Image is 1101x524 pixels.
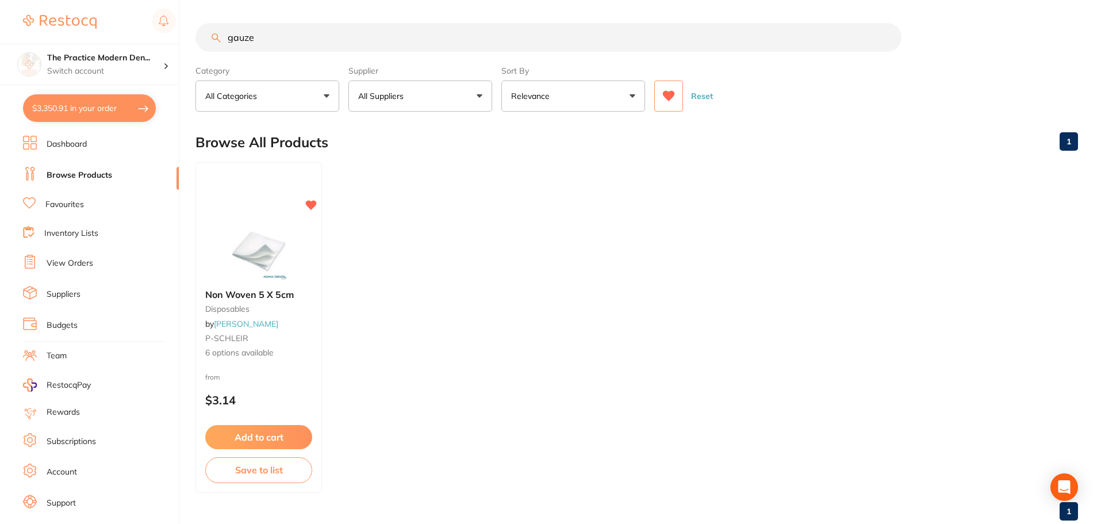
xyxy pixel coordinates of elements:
[47,498,76,509] a: Support
[688,81,716,112] button: Reset
[205,289,294,300] span: Non Woven 5 X 5cm
[195,66,339,76] label: Category
[47,52,163,64] h4: The Practice Modern Dentistry and Facial Aesthetics
[1060,130,1078,153] a: 1
[501,81,645,112] button: Relevance
[23,378,91,392] a: RestocqPay
[47,66,163,77] p: Switch account
[47,170,112,181] a: Browse Products
[205,304,312,313] small: disposables
[221,223,296,280] img: Non Woven 5 X 5cm
[205,319,278,329] span: by
[195,23,901,52] input: Search Products
[205,333,248,343] span: P-SCHLEIR
[47,320,78,331] a: Budgets
[44,228,98,239] a: Inventory Lists
[47,139,87,150] a: Dashboard
[45,199,84,211] a: Favourites
[205,289,312,300] b: Non Woven 5 X 5cm
[23,94,156,122] button: $3,350.91 in your order
[23,378,37,392] img: RestocqPay
[1050,473,1078,501] div: Open Intercom Messenger
[205,373,220,381] span: from
[511,90,554,102] p: Relevance
[348,81,492,112] button: All Suppliers
[205,457,312,483] button: Save to list
[501,66,645,76] label: Sort By
[205,393,312,407] p: $3.14
[205,425,312,449] button: Add to cart
[47,466,77,478] a: Account
[348,66,492,76] label: Supplier
[47,380,91,391] span: RestocqPay
[23,9,97,35] a: Restocq Logo
[47,407,80,418] a: Rewards
[47,350,67,362] a: Team
[195,135,328,151] h2: Browse All Products
[214,319,278,329] a: [PERSON_NAME]
[23,15,97,29] img: Restocq Logo
[18,53,41,76] img: The Practice Modern Dentistry and Facial Aesthetics
[47,289,80,300] a: Suppliers
[205,347,312,359] span: 6 options available
[358,90,408,102] p: All Suppliers
[47,436,96,447] a: Subscriptions
[205,90,262,102] p: All Categories
[195,81,339,112] button: All Categories
[1060,500,1078,523] a: 1
[47,258,93,269] a: View Orders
